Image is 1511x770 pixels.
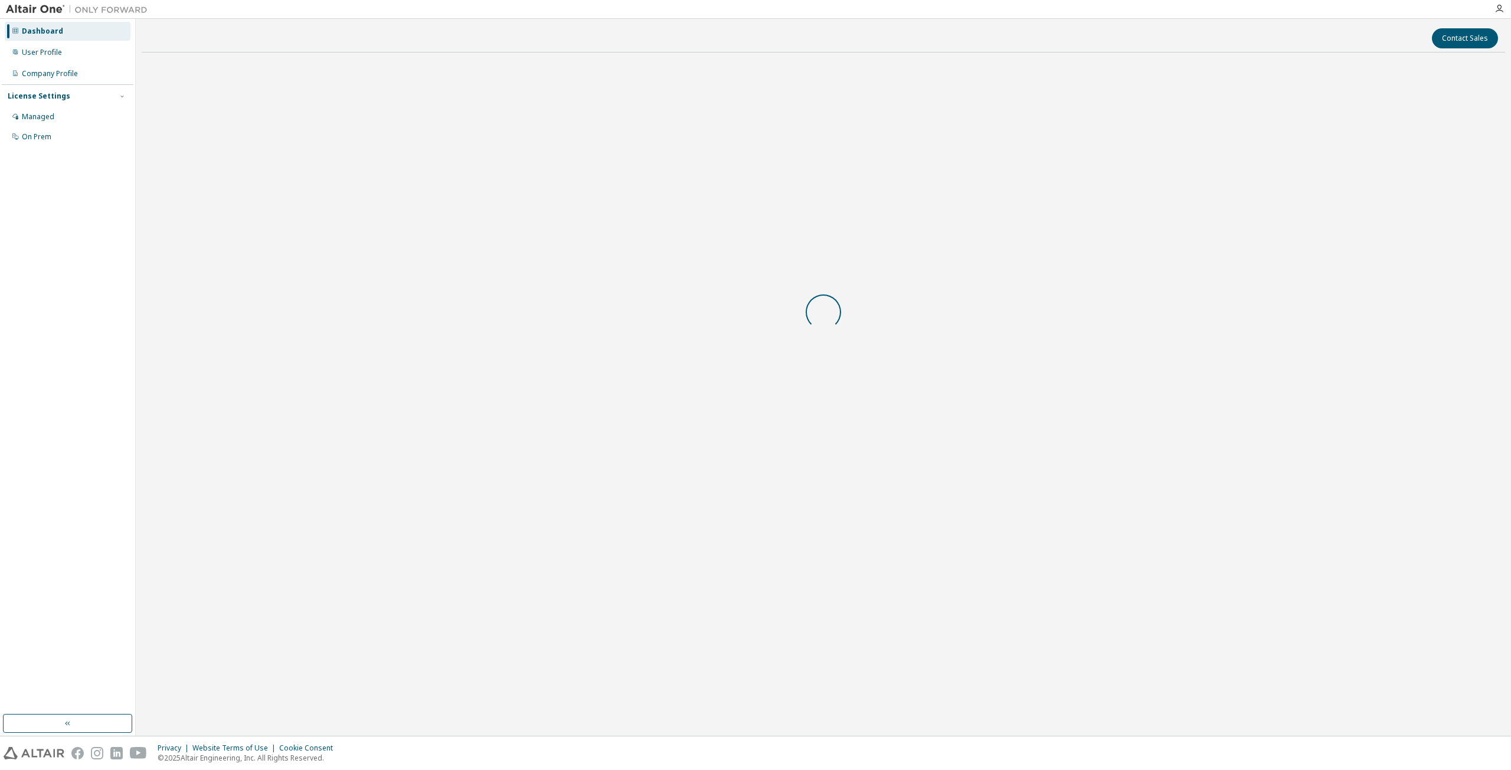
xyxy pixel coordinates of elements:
div: Dashboard [22,27,63,36]
p: © 2025 Altair Engineering, Inc. All Rights Reserved. [158,753,340,763]
button: Contact Sales [1432,28,1498,48]
img: instagram.svg [91,747,103,759]
div: Cookie Consent [279,743,340,753]
div: Website Terms of Use [192,743,279,753]
img: altair_logo.svg [4,747,64,759]
div: License Settings [8,91,70,101]
img: facebook.svg [71,747,84,759]
img: linkedin.svg [110,747,123,759]
div: Privacy [158,743,192,753]
img: Altair One [6,4,153,15]
div: Company Profile [22,69,78,78]
div: Managed [22,112,54,122]
img: youtube.svg [130,747,147,759]
div: On Prem [22,132,51,142]
div: User Profile [22,48,62,57]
